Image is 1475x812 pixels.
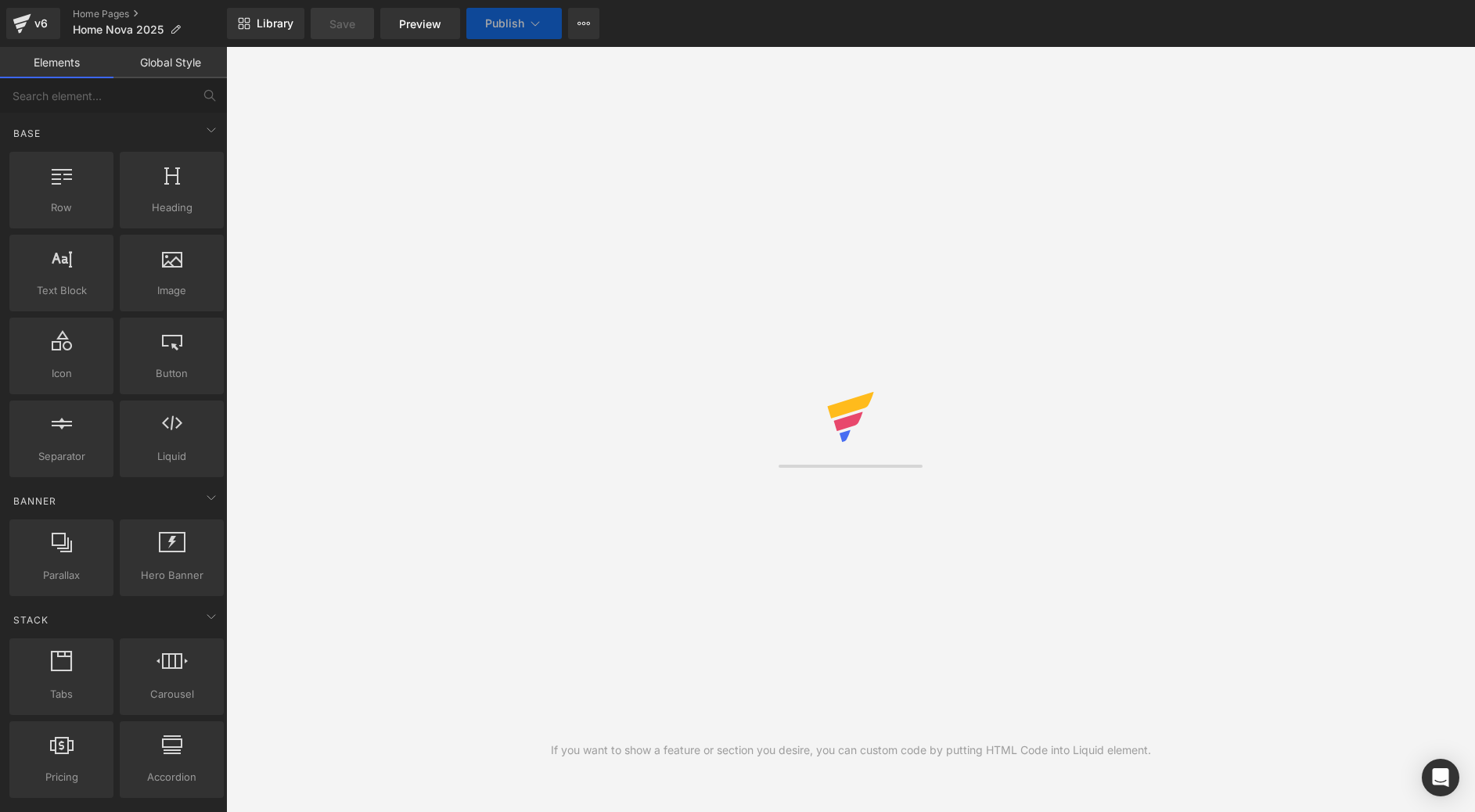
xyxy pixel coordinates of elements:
a: Global Style [113,47,227,78]
span: Parallax [14,567,109,584]
span: Carousel [124,686,219,702]
span: Heading [124,199,219,216]
div: v6 [31,13,51,34]
button: More [568,8,599,39]
span: Text Block [14,282,109,299]
div: If you want to show a feature or section you desire, you can custom code by putting HTML Code int... [551,742,1151,759]
span: Icon [14,365,109,382]
span: Banner [12,494,58,508]
div: Open Intercom Messenger [1422,759,1459,796]
a: v6 [6,8,60,39]
span: Base [12,126,42,141]
span: Stack [12,613,50,627]
span: Image [124,282,219,299]
span: Button [124,365,219,382]
span: Publish [485,17,524,30]
span: Tabs [14,686,109,702]
a: Preview [380,8,460,39]
span: Accordion [124,769,219,785]
span: Separator [14,448,109,465]
span: Row [14,199,109,216]
span: Library [257,16,293,31]
span: Pricing [14,769,109,785]
a: Home Pages [73,8,227,20]
span: Liquid [124,448,219,465]
button: Publish [466,8,562,39]
span: Save [329,16,355,32]
span: Hero Banner [124,567,219,584]
a: New Library [227,8,304,39]
span: Home Nova 2025 [73,23,164,36]
span: Preview [399,16,441,32]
